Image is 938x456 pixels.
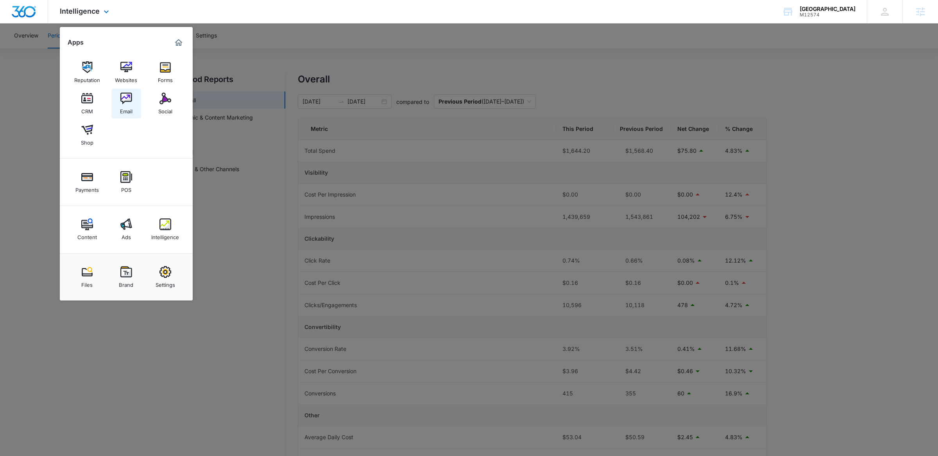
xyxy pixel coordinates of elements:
div: CRM [81,104,93,114]
div: Email [120,104,132,114]
a: Marketing 360® Dashboard [172,36,185,49]
a: Ads [111,215,141,244]
a: Content [72,215,102,244]
a: POS [111,167,141,197]
h2: Apps [68,39,84,46]
a: Shop [72,120,102,150]
div: Ads [122,230,131,240]
a: Email [111,89,141,118]
div: Settings [156,278,175,288]
div: Payments [75,183,99,193]
div: account id [800,12,856,18]
a: Social [150,89,180,118]
div: Shop [81,136,93,146]
div: Brand [119,278,133,288]
div: Forms [158,73,173,83]
a: Files [72,262,102,292]
a: Settings [150,262,180,292]
a: Payments [72,167,102,197]
a: CRM [72,89,102,118]
div: POS [121,183,131,193]
span: Intelligence [60,7,100,15]
div: Social [158,104,172,114]
div: Intelligence [151,230,179,240]
a: Intelligence [150,215,180,244]
a: Websites [111,57,141,87]
a: Brand [111,262,141,292]
a: Forms [150,57,180,87]
div: Websites [115,73,137,83]
div: Files [81,278,93,288]
div: account name [800,6,856,12]
div: Content [77,230,97,240]
div: Reputation [74,73,100,83]
a: Reputation [72,57,102,87]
